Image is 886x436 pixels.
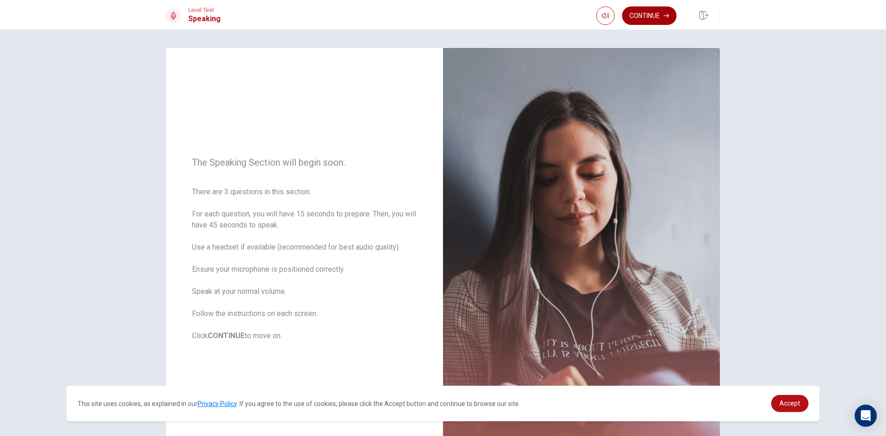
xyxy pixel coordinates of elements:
span: There are 3 questions in this section. For each question, you will have 15 seconds to prepare. Th... [192,186,417,341]
span: This site uses cookies, as explained in our . If you agree to the use of cookies, please click th... [78,400,520,407]
h1: Speaking [188,13,221,24]
span: Accept [779,400,800,407]
div: Open Intercom Messenger [855,405,877,427]
button: Continue [622,6,676,25]
a: dismiss cookie message [771,395,808,412]
span: The Speaking Section will begin soon. [192,157,417,168]
b: CONTINUE [208,331,245,340]
div: cookieconsent [66,386,820,421]
span: Level Test [188,7,221,13]
a: Privacy Policy [198,400,237,407]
